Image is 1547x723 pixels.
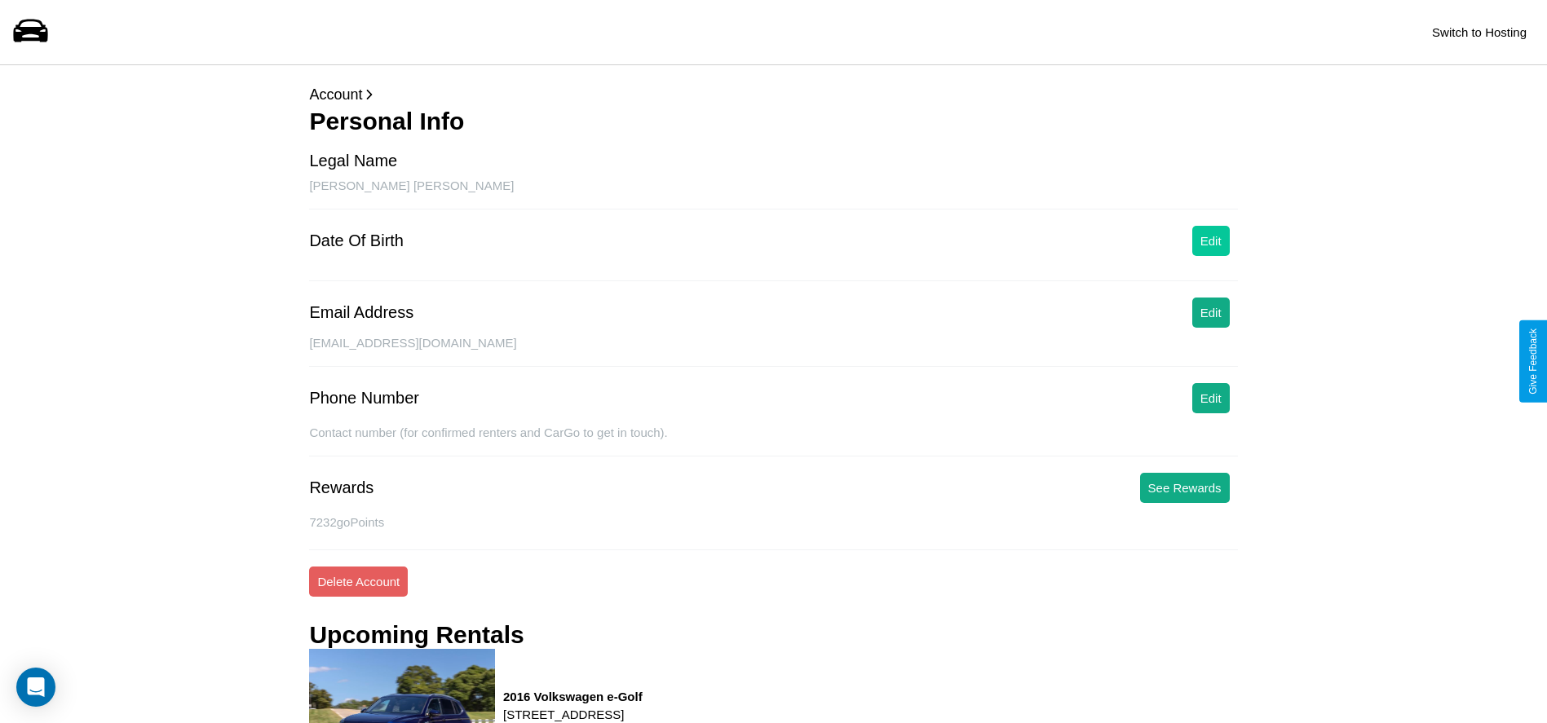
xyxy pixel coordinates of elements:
button: Edit [1192,298,1230,328]
button: Switch to Hosting [1424,17,1535,47]
button: Edit [1192,226,1230,256]
div: Rewards [309,478,373,497]
div: Contact number (for confirmed renters and CarGo to get in touch). [309,425,1237,456]
div: Date Of Birth [309,231,404,250]
div: [EMAIL_ADDRESS][DOMAIN_NAME] [309,336,1237,367]
div: Phone Number [309,389,419,408]
p: Account [309,82,1237,108]
div: Legal Name [309,152,397,170]
div: Email Address [309,303,413,322]
div: Open Intercom Messenger [16,668,55,707]
p: 7232 goPoints [309,511,1237,533]
h3: Upcoming Rentals [309,621,524,649]
h3: 2016 Volkswagen e-Golf [503,690,643,703]
h3: Personal Info [309,108,1237,135]
div: Give Feedback [1527,328,1539,395]
button: See Rewards [1140,473,1230,503]
button: Delete Account [309,566,408,597]
button: Edit [1192,383,1230,413]
div: [PERSON_NAME] [PERSON_NAME] [309,179,1237,209]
